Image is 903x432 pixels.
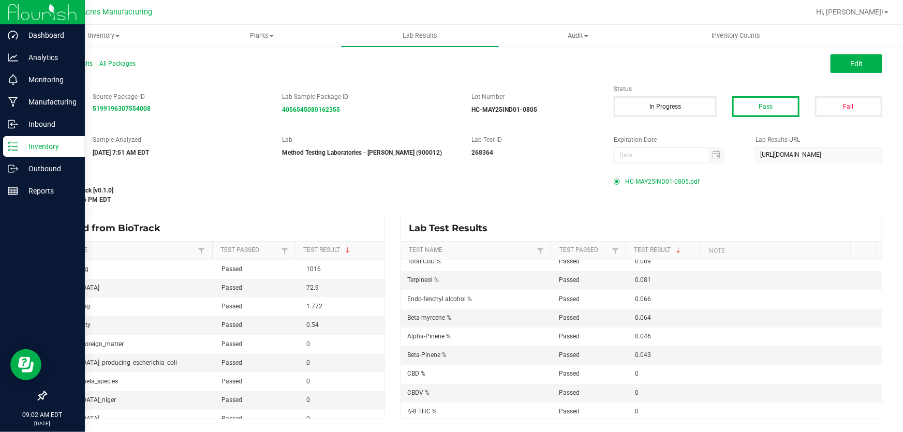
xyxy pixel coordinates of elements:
inline-svg: Dashboard [8,30,18,40]
span: Passed [559,370,580,377]
span: 0 [306,396,310,404]
span: Passed [559,389,580,396]
span: [MEDICAL_DATA]_producing_escherichia_coli [52,359,177,366]
p: Monitoring [18,73,80,86]
span: HC-MAY25IND01-0805.pdf [625,174,700,189]
span: Passed [221,265,242,273]
span: 0 [306,340,310,348]
label: Source Package ID [93,92,267,101]
a: 5199196307554008 [93,105,151,112]
inline-svg: Outbound [8,163,18,174]
span: Lab Results [389,31,451,40]
a: Test ResultSortable [303,246,374,255]
span: 0 [635,389,639,396]
span: Inventory Counts [698,31,775,40]
inline-svg: Reports [8,186,18,196]
a: Inventory Counts [657,25,815,47]
inline-svg: Analytics [8,52,18,63]
strong: Method Testing Laboratories - [PERSON_NAME] (900012) [282,149,442,156]
inline-svg: Inventory [8,141,18,152]
span: All Packages [99,60,136,67]
span: Passed [559,314,580,321]
button: Fail [815,96,882,117]
span: 0.089 [635,258,651,265]
span: Passed [221,284,242,291]
p: Reports [18,185,80,197]
span: 72.9 [306,284,319,291]
span: Green Acres Manufacturing [59,8,152,17]
span: Inventory [25,31,182,40]
a: Inventory [25,25,183,47]
span: Terpineol % [407,276,439,284]
label: Lab Results URL [756,135,882,144]
label: Last Modified [46,174,598,183]
label: Status [614,84,882,94]
span: Passed [221,378,242,385]
span: Synced from BioTrack [54,222,168,234]
span: Hi, [PERSON_NAME]! [816,8,883,16]
strong: HC-MAY25IND01-0805 [471,106,537,113]
p: 09:02 AM EDT [5,410,80,420]
span: 0.54 [306,321,319,329]
inline-svg: Manufacturing [8,97,18,107]
button: In Progress [614,96,717,117]
form-radio-button: Primary COA [614,178,620,185]
span: Alpha-Pinene % [407,333,451,340]
span: Passed [221,359,242,366]
label: Lab Sample Package ID [282,92,456,101]
span: Beta-myrcene % [407,314,451,321]
inline-svg: Monitoring [8,75,18,85]
a: Filter [278,244,291,257]
a: Test PassedSortable [220,246,278,255]
label: Expiration Date [614,135,740,144]
span: Sortable [344,246,352,255]
span: Edit [850,59,863,68]
span: 0 [635,408,639,415]
span: 1016 [306,265,321,273]
span: | [95,60,97,67]
inline-svg: Inbound [8,119,18,129]
span: Δ-8 THC % [407,408,437,415]
span: CBD % [407,370,425,377]
span: Beta-Pinene % [407,351,447,359]
th: Note [701,242,850,260]
span: 0.081 [635,276,651,284]
p: Manufacturing [18,96,80,108]
span: 0 [306,378,310,385]
span: Passed [559,408,580,415]
span: Passed [559,351,580,359]
span: 0.066 [635,295,651,303]
p: Outbound [18,162,80,175]
span: 0 [306,415,310,422]
span: Passed [221,303,242,310]
span: Sortable [674,246,683,255]
span: 0.064 [635,314,651,321]
a: Lab Results [341,25,499,47]
label: Lab Test ID [471,135,598,144]
a: Audit [499,25,657,47]
span: Passed [559,258,580,265]
strong: 268364 [471,149,493,156]
span: 0.046 [635,333,651,340]
span: Passed [221,396,242,404]
a: Filter [195,244,208,257]
button: Edit [831,54,882,73]
strong: [DATE] 7:51 AM EDT [93,149,149,156]
span: Plants [183,31,340,40]
span: 0.043 [635,351,651,359]
a: Test PassedSortable [559,246,609,255]
p: Dashboard [18,29,80,41]
a: Filter [534,244,546,257]
span: 0 [306,359,310,366]
a: Test NameSortable [409,246,535,255]
span: Passed [221,340,242,348]
span: Audit [499,31,656,40]
span: Passed [559,333,580,340]
p: Analytics [18,51,80,64]
span: Total CBD % [407,258,441,265]
p: Inventory [18,140,80,153]
a: Test NameSortable [54,246,195,255]
span: Lab Test Results [409,222,495,234]
p: Inbound [18,118,80,130]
